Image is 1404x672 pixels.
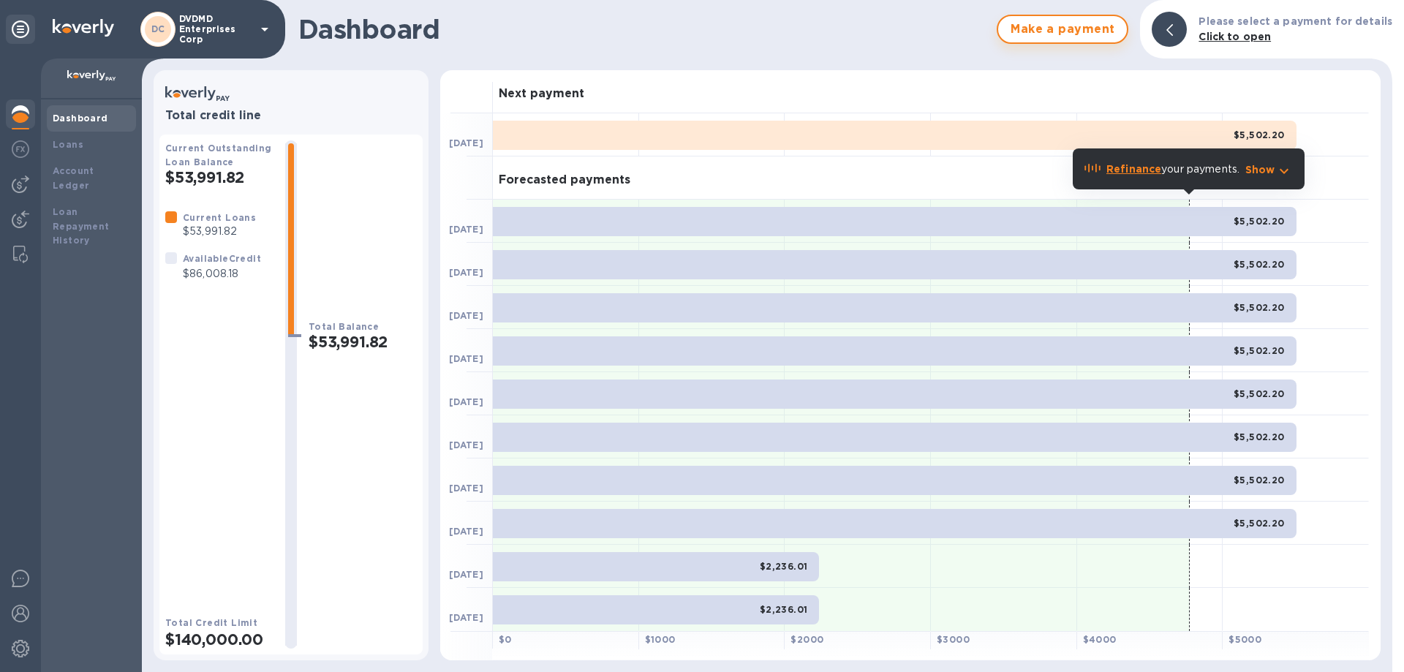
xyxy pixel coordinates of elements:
b: $5,502.20 [1234,302,1285,313]
div: Unpin categories [6,15,35,44]
b: Current Outstanding Loan Balance [165,143,272,167]
b: [DATE] [449,526,483,537]
b: [DATE] [449,569,483,580]
b: Refinance [1106,163,1161,175]
b: $ 2000 [790,634,823,645]
b: $5,502.20 [1234,216,1285,227]
b: DC [151,23,165,34]
b: $ 4000 [1083,634,1117,645]
b: Loan Repayment History [53,206,110,246]
b: $ 3000 [937,634,970,645]
p: $86,008.18 [183,266,261,282]
p: DVDMD Enterprises Corp [179,14,252,45]
span: Make a payment [1010,20,1115,38]
h3: Next payment [499,87,584,101]
b: $ 0 [499,634,512,645]
b: $ 5000 [1228,634,1261,645]
b: Account Ledger [53,165,94,191]
b: [DATE] [449,439,483,450]
b: [DATE] [449,612,483,623]
h3: Total credit line [165,109,417,123]
img: Foreign exchange [12,140,29,158]
b: $5,502.20 [1234,431,1285,442]
h2: $53,991.82 [309,333,417,351]
p: Show [1245,162,1275,177]
b: $5,502.20 [1234,345,1285,356]
b: $5,502.20 [1234,475,1285,486]
b: Loans [53,139,83,150]
h2: $140,000.00 [165,630,273,649]
b: [DATE] [449,267,483,278]
b: Click to open [1199,31,1271,42]
b: $2,236.01 [760,561,808,572]
b: [DATE] [449,137,483,148]
b: $5,502.20 [1234,259,1285,270]
b: Total Credit Limit [165,617,257,628]
b: $5,502.20 [1234,518,1285,529]
b: [DATE] [449,396,483,407]
b: Please select a payment for details [1199,15,1392,27]
b: [DATE] [449,483,483,494]
img: Logo [53,19,114,37]
h1: Dashboard [298,14,989,45]
p: $53,991.82 [183,224,256,239]
b: $5,502.20 [1234,129,1285,140]
b: $5,502.20 [1234,388,1285,399]
b: Total Balance [309,321,379,332]
p: your payments. [1106,162,1239,177]
b: $ 1000 [645,634,676,645]
b: [DATE] [449,353,483,364]
b: [DATE] [449,224,483,235]
h2: $53,991.82 [165,168,273,186]
b: Available Credit [183,253,261,264]
b: [DATE] [449,310,483,321]
b: Current Loans [183,212,256,223]
b: Dashboard [53,113,108,124]
h3: Forecasted payments [499,173,630,187]
b: $2,236.01 [760,604,808,615]
button: Show [1245,162,1293,177]
button: Make a payment [997,15,1128,44]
